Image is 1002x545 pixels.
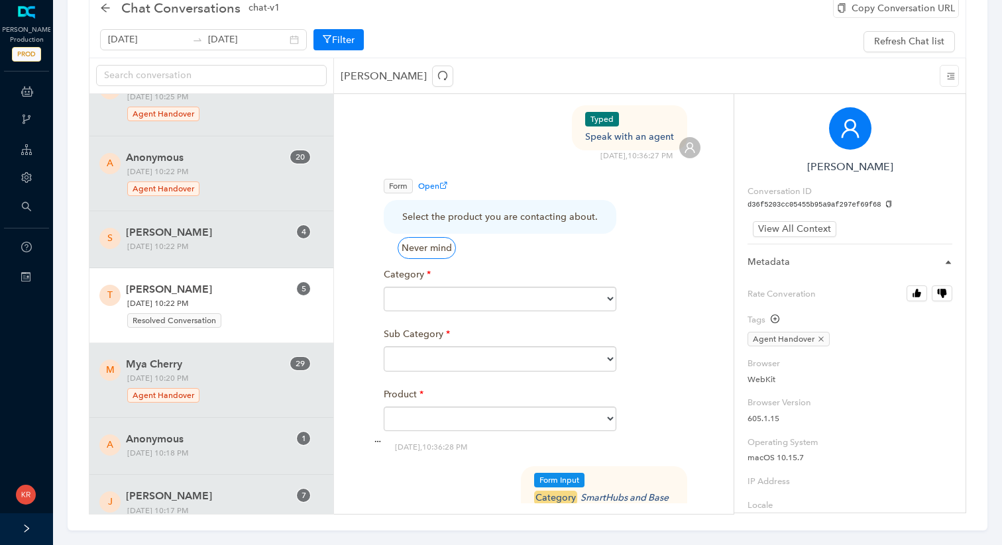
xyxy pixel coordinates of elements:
[748,200,952,211] pre: d36f5203cc05455b95a9af297ef69f68
[368,432,388,452] img: chat-bubble.svg
[100,3,111,13] span: arrow-left
[127,313,221,328] span: Resolved Conversation
[818,336,824,342] span: close
[297,282,310,295] sup: 5
[208,32,287,47] input: End date
[16,485,36,505] img: 02910a6a21756245b6becafea9e26043
[107,156,113,171] span: A
[748,255,952,275] div: Metadata
[885,201,893,208] span: copy
[302,227,306,236] span: 4
[748,332,830,346] span: Agent Handover
[126,431,289,447] span: Anonymous
[108,495,113,509] span: J
[300,359,305,368] span: 9
[296,359,300,368] span: 2
[297,432,310,445] sup: 1
[127,107,199,121] span: Agent Handover
[748,373,952,386] p: WebKit
[313,29,364,50] button: Filter
[944,258,952,266] span: caret-right
[104,68,308,83] input: Search conversation
[296,152,300,162] span: 2
[600,150,673,162] div: [DATE] , 10:36:27 PM
[748,413,952,425] p: 605.1.15
[302,491,306,500] span: 7
[290,150,310,164] sup: 20
[123,90,273,122] span: [DATE] 10:25 PM
[123,446,273,460] span: [DATE] 10:18 PM
[341,66,459,87] p: [PERSON_NAME]
[249,1,280,15] span: chat-v1
[127,388,199,403] span: Agent Handover
[748,160,952,173] h6: [PERSON_NAME]
[748,285,952,303] label: Rate Converation
[107,438,113,452] span: A
[107,288,113,303] span: T
[123,372,273,403] span: [DATE] 10:20 PM
[21,242,32,252] span: question-circle
[585,112,674,144] div: Speak with an agent
[12,47,41,62] span: PROD
[748,185,812,198] label: Conversation ID
[402,210,598,224] div: Select the product you are contacting about.
[126,281,289,297] span: [PERSON_NAME]
[437,70,448,81] span: redo
[684,142,696,154] span: user
[21,114,32,124] span: branches
[585,112,619,126] span: Typed
[748,255,936,270] span: Metadata
[863,31,955,52] button: Refresh Chat list
[106,363,115,377] span: M
[748,499,952,512] label: Locale
[748,357,952,370] label: Browser
[123,504,273,536] span: [DATE] 10:17 PM
[123,297,273,328] span: [DATE] 10:22 PM
[748,452,952,464] p: macOS 10.15.7
[907,285,927,301] button: Rate Converation
[300,152,305,162] span: 0
[384,179,413,193] span: Form
[418,181,447,191] span: Open
[837,3,846,13] span: copy
[123,165,273,197] span: [DATE] 10:22 PM
[534,492,669,517] i: SmartHubs and Base Stations
[753,221,836,237] button: View All Context
[758,222,831,236] span: View All Context
[127,181,199,196] span: Agent Handover
[384,322,450,346] label: Sub Category
[771,315,779,323] span: plus-circle
[748,396,952,409] label: Browser Version
[290,357,310,370] sup: 29
[302,434,306,443] span: 1
[534,491,577,505] span: category
[302,284,306,293] span: 5
[534,473,584,487] span: Form Input
[748,436,952,449] label: Operating System
[192,34,203,45] span: to
[384,382,423,407] label: Product
[108,32,187,47] input: Start date
[126,488,289,504] span: [PERSON_NAME]
[395,442,467,453] div: [DATE] , 10:36:28 PM
[398,237,456,259] div: Never mind
[126,356,289,372] span: Mya Cherry
[21,172,32,183] span: setting
[100,3,111,14] div: back
[947,72,955,80] span: menu-unfold
[874,34,944,49] span: Refresh Chat list
[107,231,113,246] span: S
[384,262,431,287] label: Category
[123,240,273,254] span: [DATE] 10:22 PM
[21,201,32,212] span: search
[840,118,861,139] span: user
[932,285,952,301] button: Rate Converation
[192,34,203,45] span: swap-right
[297,225,310,238] sup: 4
[748,313,779,326] div: Tags
[297,489,310,502] sup: 7
[748,475,952,488] label: IP Address
[126,150,289,166] span: Anonymous
[126,224,289,240] span: [PERSON_NAME]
